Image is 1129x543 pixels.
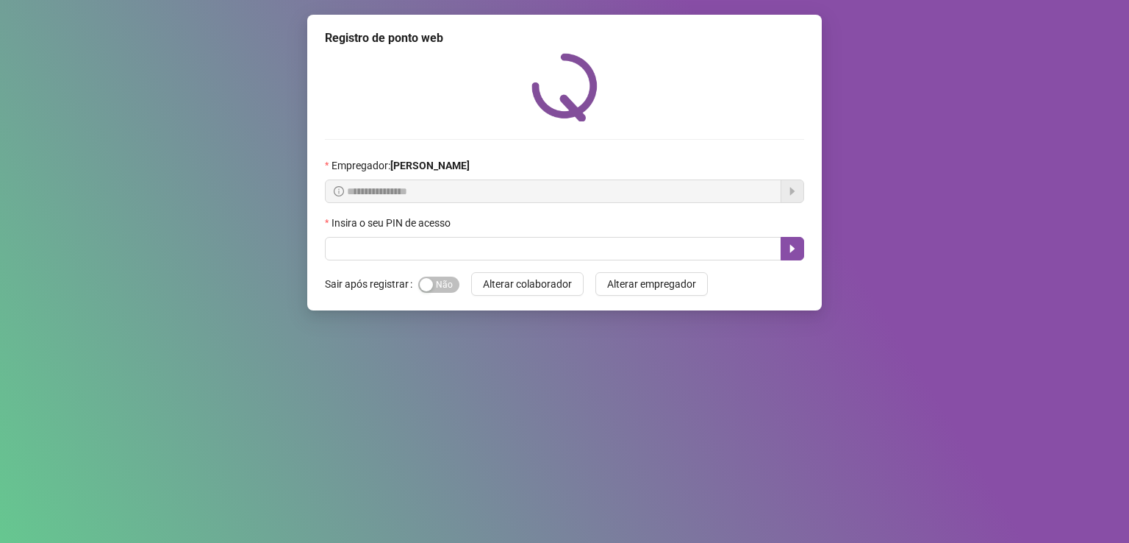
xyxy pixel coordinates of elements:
[325,29,804,47] div: Registro de ponto web
[595,272,708,296] button: Alterar empregador
[483,276,572,292] span: Alterar colaborador
[331,157,470,174] span: Empregador :
[325,215,460,231] label: Insira o seu PIN de acesso
[471,272,584,296] button: Alterar colaborador
[334,186,344,196] span: info-circle
[390,160,470,171] strong: [PERSON_NAME]
[325,272,418,296] label: Sair após registrar
[531,53,598,121] img: QRPoint
[607,276,696,292] span: Alterar empregador
[786,243,798,255] span: caret-right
